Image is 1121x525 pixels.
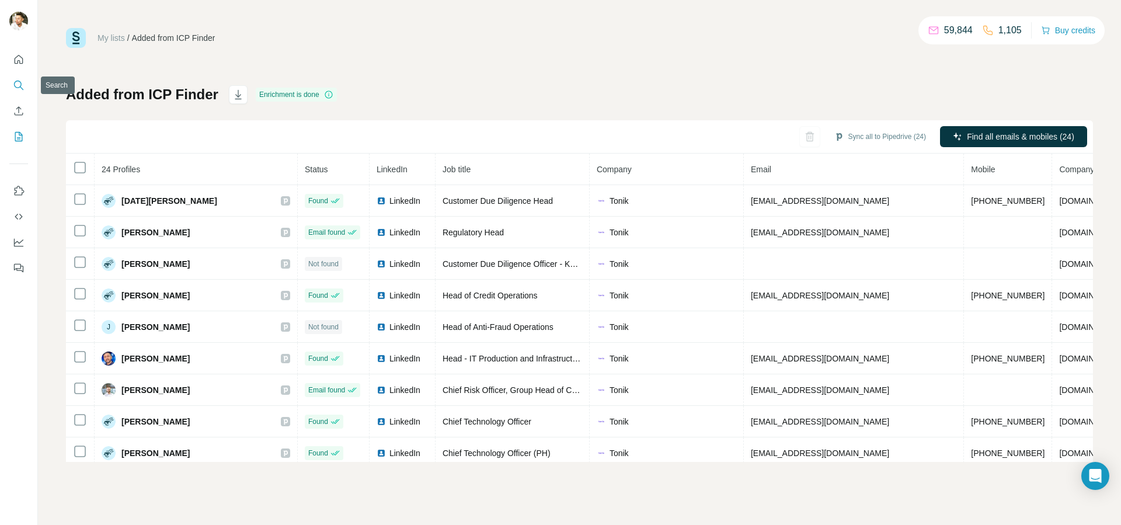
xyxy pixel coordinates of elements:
[9,75,28,96] button: Search
[9,126,28,147] button: My lists
[610,384,629,396] span: Tonik
[443,322,553,332] span: Head of Anti-Fraud Operations
[308,227,345,238] span: Email found
[377,259,386,269] img: LinkedIn logo
[102,257,116,271] img: Avatar
[121,258,190,270] span: [PERSON_NAME]
[971,417,1045,426] span: [PHONE_NUMBER]
[389,447,420,459] span: LinkedIn
[597,196,606,206] img: company-logo
[377,322,386,332] img: LinkedIn logo
[610,321,629,333] span: Tonik
[127,32,130,44] li: /
[377,354,386,363] img: LinkedIn logo
[121,353,190,364] span: [PERSON_NAME]
[389,384,420,396] span: LinkedIn
[389,353,420,364] span: LinkedIn
[610,258,629,270] span: Tonik
[98,33,125,43] a: My lists
[377,165,408,174] span: LinkedIn
[597,417,606,426] img: company-logo
[751,354,889,363] span: [EMAIL_ADDRESS][DOMAIN_NAME]
[9,100,28,121] button: Enrich CSV
[121,227,190,238] span: [PERSON_NAME]
[377,291,386,300] img: LinkedIn logo
[102,288,116,303] img: Avatar
[132,32,215,44] div: Added from ICP Finder
[308,353,328,364] span: Found
[121,195,217,207] span: [DATE][PERSON_NAME]
[377,385,386,395] img: LinkedIn logo
[377,228,386,237] img: LinkedIn logo
[66,28,86,48] img: Surfe Logo
[597,385,606,395] img: company-logo
[443,291,538,300] span: Head of Credit Operations
[377,417,386,426] img: LinkedIn logo
[751,228,889,237] span: [EMAIL_ADDRESS][DOMAIN_NAME]
[443,165,471,174] span: Job title
[256,88,337,102] div: Enrichment is done
[597,291,606,300] img: company-logo
[308,196,328,206] span: Found
[121,321,190,333] span: [PERSON_NAME]
[971,354,1045,363] span: [PHONE_NUMBER]
[377,196,386,206] img: LinkedIn logo
[102,352,116,366] img: Avatar
[389,195,420,207] span: LinkedIn
[9,232,28,253] button: Dashboard
[443,417,531,426] span: Chief Technology Officer
[308,385,345,395] span: Email found
[597,322,606,332] img: company-logo
[751,196,889,206] span: [EMAIL_ADDRESS][DOMAIN_NAME]
[610,227,629,238] span: Tonik
[308,416,328,427] span: Found
[443,196,553,206] span: Customer Due Diligence Head
[308,322,339,332] span: Not found
[940,126,1087,147] button: Find all emails & mobiles (24)
[610,195,629,207] span: Tonik
[121,447,190,459] span: [PERSON_NAME]
[102,446,116,460] img: Avatar
[9,49,28,70] button: Quick start
[443,259,603,269] span: Customer Due Diligence Officer - KYC Head
[308,448,328,458] span: Found
[967,131,1074,142] span: Find all emails & mobiles (24)
[102,320,116,334] div: J
[9,258,28,279] button: Feedback
[597,448,606,458] img: company-logo
[389,416,420,427] span: LinkedIn
[389,290,420,301] span: LinkedIn
[597,259,606,269] img: company-logo
[826,128,934,145] button: Sync all to Pipedrive (24)
[998,23,1022,37] p: 1,105
[971,448,1045,458] span: [PHONE_NUMBER]
[751,291,889,300] span: [EMAIL_ADDRESS][DOMAIN_NAME]
[9,12,28,30] img: Avatar
[971,291,1045,300] span: [PHONE_NUMBER]
[443,448,551,458] span: Chief Technology Officer (PH)
[597,228,606,237] img: company-logo
[121,290,190,301] span: [PERSON_NAME]
[389,258,420,270] span: LinkedIn
[610,416,629,427] span: Tonik
[610,353,629,364] span: Tonik
[305,165,328,174] span: Status
[1081,462,1109,490] div: Open Intercom Messenger
[308,290,328,301] span: Found
[944,23,973,37] p: 59,844
[102,383,116,397] img: Avatar
[308,259,339,269] span: Not found
[610,447,629,459] span: Tonik
[377,448,386,458] img: LinkedIn logo
[443,385,627,395] span: Chief Risk Officer, Group Head of Credit Strategies
[443,354,615,363] span: Head - IT Production and Infrastructure Support
[102,165,140,174] span: 24 Profiles
[102,225,116,239] img: Avatar
[751,385,889,395] span: [EMAIL_ADDRESS][DOMAIN_NAME]
[121,416,190,427] span: [PERSON_NAME]
[102,415,116,429] img: Avatar
[751,417,889,426] span: [EMAIL_ADDRESS][DOMAIN_NAME]
[443,228,504,237] span: Regulatory Head
[66,85,218,104] h1: Added from ICP Finder
[1041,22,1095,39] button: Buy credits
